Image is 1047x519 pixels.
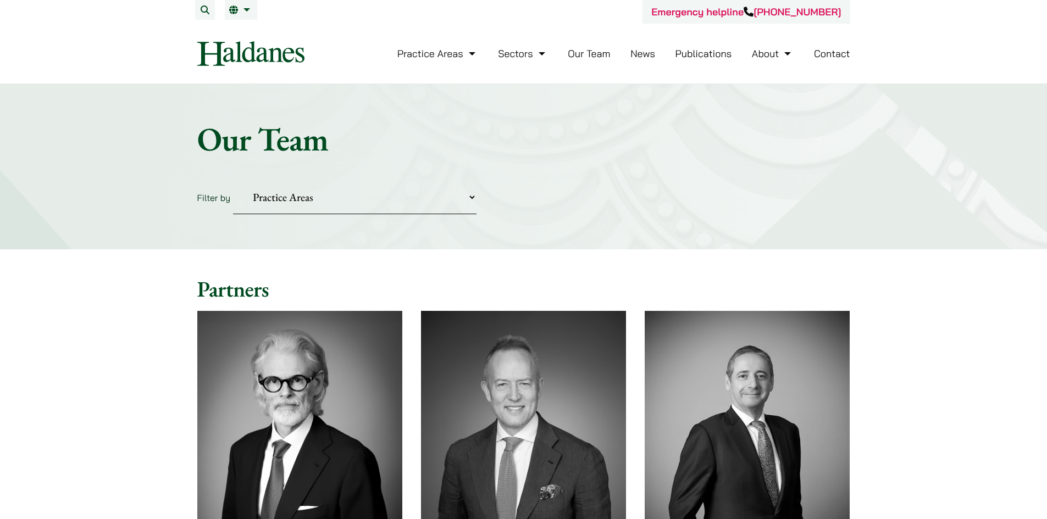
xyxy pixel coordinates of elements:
[752,47,794,60] a: About
[197,41,304,66] img: Logo of Haldanes
[397,47,478,60] a: Practice Areas
[630,47,655,60] a: News
[229,5,253,14] a: EN
[197,276,850,302] h2: Partners
[675,47,732,60] a: Publications
[197,119,850,159] h1: Our Team
[568,47,610,60] a: Our Team
[197,192,231,203] label: Filter by
[651,5,841,18] a: Emergency helpline[PHONE_NUMBER]
[814,47,850,60] a: Contact
[498,47,547,60] a: Sectors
